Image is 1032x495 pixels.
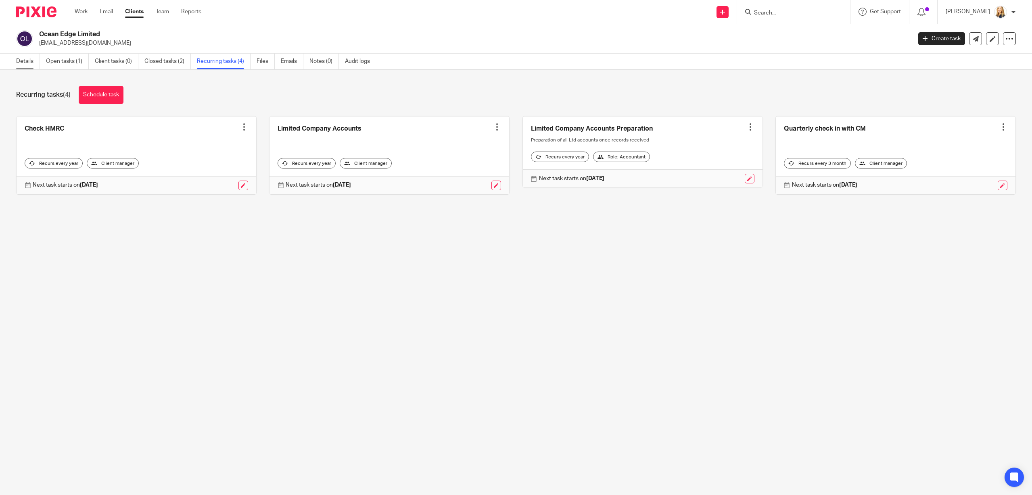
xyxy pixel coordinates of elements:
span: (4) [63,92,71,98]
div: Client manager [340,158,392,168]
a: Reports [181,8,201,16]
a: Recurring tasks (4) [197,54,251,69]
img: Headshot%20White%20Background.jpg [994,6,1007,19]
p: Next task starts on [792,181,857,189]
a: Create task [918,32,965,45]
img: svg%3E [16,30,33,47]
a: Details [16,54,40,69]
p: [PERSON_NAME] [946,8,990,16]
a: Emails [281,54,303,69]
div: Recurs every year [25,158,83,168]
div: Client manager [855,158,907,168]
p: Next task starts on [539,175,604,183]
h1: Recurring tasks [16,91,71,99]
img: Pixie [16,6,56,17]
div: Recurs every 3 month [784,158,851,168]
a: Schedule task [79,86,123,104]
strong: [DATE] [333,182,351,188]
h2: Ocean Edge Limited [39,30,733,39]
a: Audit logs [345,54,376,69]
strong: [DATE] [586,176,604,181]
a: Open tasks (1) [46,54,89,69]
div: Client manager [87,158,139,168]
a: Email [100,8,113,16]
strong: [DATE] [80,182,98,188]
strong: [DATE] [839,182,857,188]
input: Search [753,10,826,17]
span: Get Support [870,9,901,15]
a: Files [257,54,275,69]
a: Work [75,8,88,16]
a: Client tasks (0) [95,54,138,69]
p: [EMAIL_ADDRESS][DOMAIN_NAME] [39,39,906,47]
p: Next task starts on [33,181,98,189]
a: Clients [125,8,144,16]
div: Recurs every year [531,152,589,162]
div: Recurs every year [278,158,336,168]
p: Next task starts on [286,181,351,189]
a: Notes (0) [309,54,339,69]
a: Closed tasks (2) [144,54,191,69]
div: Role: Accountant [593,152,650,162]
a: Team [156,8,169,16]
